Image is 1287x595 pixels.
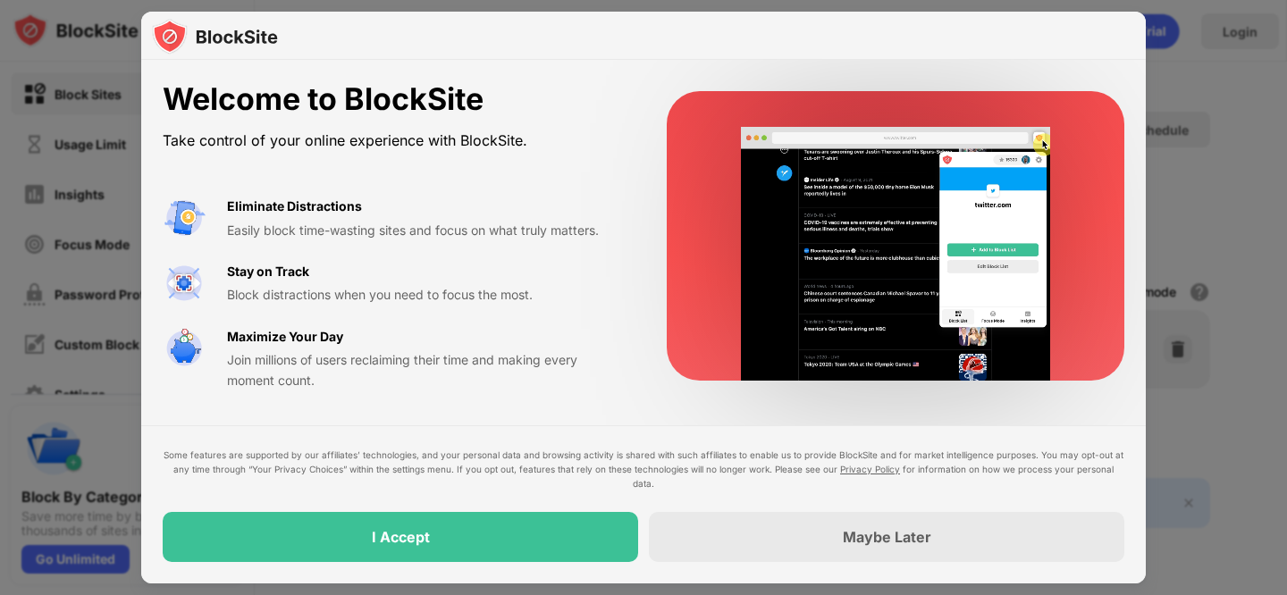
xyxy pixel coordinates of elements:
[163,448,1124,490] div: Some features are supported by our affiliates’ technologies, and your personal data and browsing ...
[227,197,362,216] div: Eliminate Distractions
[163,327,206,370] img: value-safe-time.svg
[163,262,206,305] img: value-focus.svg
[152,19,278,54] img: logo-blocksite.svg
[227,350,624,390] div: Join millions of users reclaiming their time and making every moment count.
[163,81,624,118] div: Welcome to BlockSite
[840,464,900,474] a: Privacy Policy
[227,262,309,281] div: Stay on Track
[227,327,343,347] div: Maximize Your Day
[163,128,624,154] div: Take control of your online experience with BlockSite.
[163,197,206,239] img: value-avoid-distractions.svg
[372,528,430,546] div: I Accept
[843,528,931,546] div: Maybe Later
[227,285,624,305] div: Block distractions when you need to focus the most.
[227,221,624,240] div: Easily block time-wasting sites and focus on what truly matters.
